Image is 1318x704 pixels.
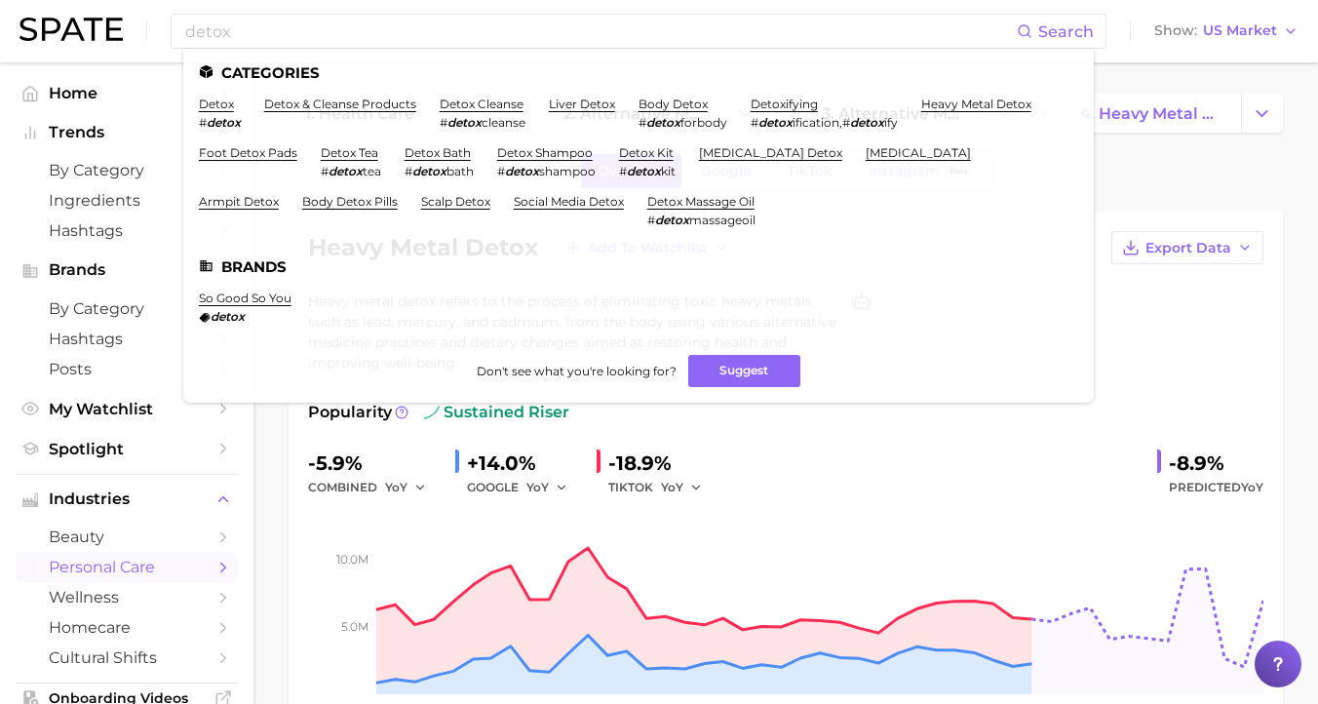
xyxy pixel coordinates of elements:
[514,194,624,209] a: social media detox
[199,145,297,160] a: foot detox pads
[49,161,205,179] span: by Category
[699,145,842,160] a: [MEDICAL_DATA] detox
[1169,476,1263,499] span: Predicted
[49,84,205,102] span: Home
[16,118,238,147] button: Trends
[505,164,539,178] em: detox
[49,400,205,418] span: My Watchlist
[866,145,971,160] a: [MEDICAL_DATA]
[497,145,593,160] a: detox shampoo
[424,405,440,420] img: sustained riser
[751,115,898,130] div: ,
[884,115,898,130] span: ify
[329,164,363,178] em: detox
[49,648,205,667] span: cultural shifts
[619,145,674,160] a: detox kit
[199,64,1078,81] li: Categories
[421,194,490,209] a: scalp detox
[1241,94,1283,133] button: Change Category
[661,164,676,178] span: kit
[526,476,568,499] button: YoY
[608,448,716,479] div: -18.9%
[1080,104,1224,123] span: 4. heavy metal detox
[1111,231,1263,264] button: Export Data
[842,115,850,130] span: #
[16,354,238,384] a: Posts
[1241,480,1263,494] span: YoY
[49,440,205,458] span: Spotlight
[16,612,238,643] a: homecare
[1145,240,1231,256] span: Export Data
[308,476,440,499] div: combined
[16,255,238,285] button: Brands
[1064,94,1241,133] a: 4. heavy metal detox
[49,221,205,240] span: Hashtags
[211,309,245,324] em: detox
[477,364,677,378] span: Don't see what you're looking for?
[758,115,793,130] em: detox
[608,476,716,499] div: TIKTOK
[16,324,238,354] a: Hashtags
[385,479,407,495] span: YoY
[308,448,440,479] div: -5.9%
[793,115,839,130] span: ification
[482,115,525,130] span: cleanse
[308,401,392,424] span: Popularity
[549,97,615,111] a: liver detox
[647,213,655,227] span: #
[647,194,755,209] a: detox massage oil
[49,588,205,606] span: wellness
[627,164,661,178] em: detox
[19,18,123,41] img: SPATE
[16,293,238,324] a: by Category
[49,261,205,279] span: Brands
[264,97,416,111] a: detox & cleanse products
[639,97,708,111] a: body detox
[49,528,205,546] span: beauty
[321,164,329,178] span: #
[49,330,205,348] span: Hashtags
[16,155,238,185] a: by Category
[412,164,446,178] em: detox
[16,434,238,464] a: Spotlight
[385,476,427,499] button: YoY
[16,485,238,514] button: Industries
[447,115,482,130] em: detox
[446,164,474,178] span: bath
[405,164,412,178] span: #
[16,215,238,246] a: Hashtags
[363,164,381,178] span: tea
[302,194,398,209] a: body detox pills
[16,78,238,108] a: Home
[655,213,689,227] em: detox
[680,115,727,130] span: forbody
[751,97,818,111] a: detoxifying
[16,643,238,673] a: cultural shifts
[850,115,884,130] em: detox
[16,394,238,424] a: My Watchlist
[199,97,234,111] a: detox
[1154,25,1197,36] span: Show
[49,490,205,508] span: Industries
[467,448,581,479] div: +14.0%
[49,124,205,141] span: Trends
[639,115,646,130] span: #
[16,522,238,552] a: beauty
[16,185,238,215] a: Ingredients
[49,558,205,576] span: personal care
[49,299,205,318] span: by Category
[49,618,205,637] span: homecare
[183,15,1017,48] input: Search here for a brand, industry, or ingredient
[199,115,207,130] span: #
[467,476,581,499] div: GOOGLE
[16,582,238,612] a: wellness
[440,115,447,130] span: #
[199,258,1078,275] li: Brands
[539,164,596,178] span: shampoo
[921,97,1031,111] a: heavy metal detox
[199,194,279,209] a: armpit detox
[405,145,471,160] a: detox bath
[661,479,683,495] span: YoY
[497,164,505,178] span: #
[661,476,703,499] button: YoY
